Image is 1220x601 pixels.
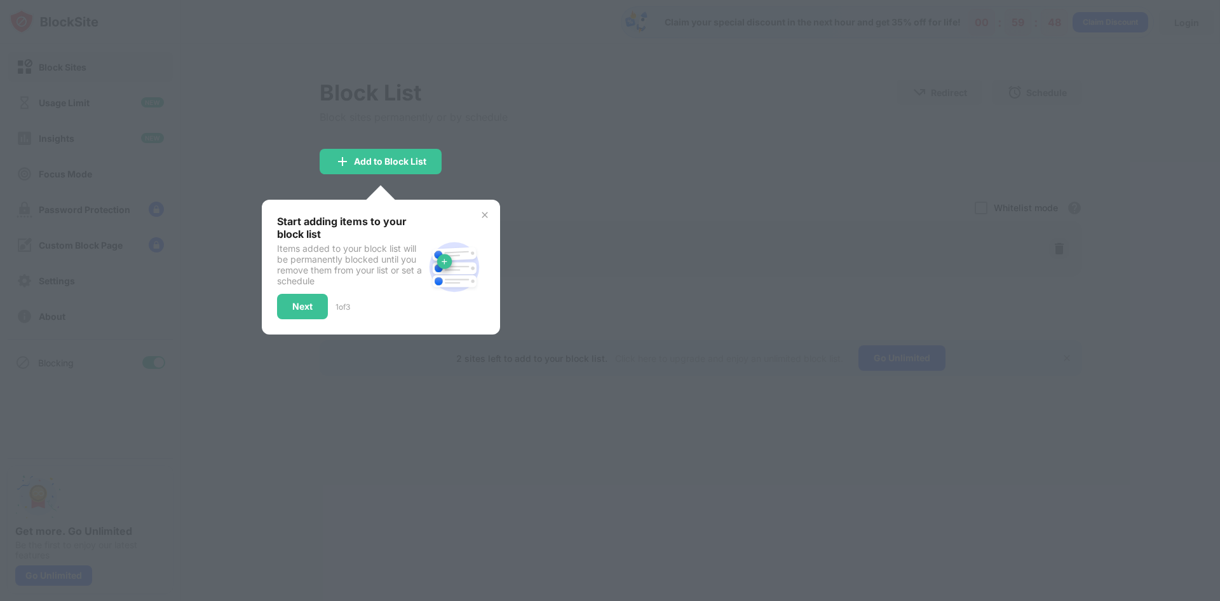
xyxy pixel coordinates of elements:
img: block-site.svg [424,237,485,298]
div: Items added to your block list will be permanently blocked until you remove them from your list o... [277,243,424,286]
div: Add to Block List [354,156,426,167]
img: x-button.svg [480,210,490,220]
div: Next [292,301,313,312]
div: Start adding items to your block list [277,215,424,240]
div: 1 of 3 [335,302,350,312]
